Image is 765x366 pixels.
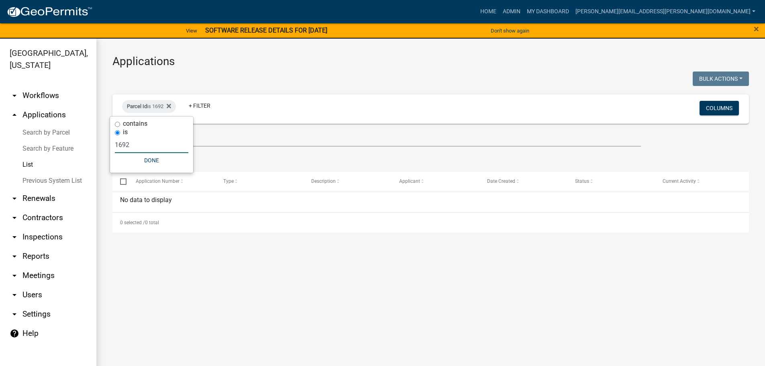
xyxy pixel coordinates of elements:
[112,213,749,233] div: 0 total
[311,178,336,184] span: Description
[183,24,200,37] a: View
[10,309,19,319] i: arrow_drop_down
[115,153,188,168] button: Done
[693,72,749,86] button: Bulk Actions
[477,4,500,19] a: Home
[128,172,216,191] datatable-header-cell: Application Number
[112,192,749,212] div: No data to display
[663,178,696,184] span: Current Activity
[500,4,524,19] a: Admin
[754,24,759,34] button: Close
[123,129,128,135] label: is
[10,271,19,280] i: arrow_drop_down
[524,4,572,19] a: My Dashboard
[112,130,641,147] input: Search for applications
[487,178,515,184] span: Date Created
[112,55,749,68] h3: Applications
[304,172,392,191] datatable-header-cell: Description
[488,24,532,37] button: Don't show again
[479,172,567,191] datatable-header-cell: Date Created
[216,172,304,191] datatable-header-cell: Type
[10,232,19,242] i: arrow_drop_down
[10,251,19,261] i: arrow_drop_down
[399,178,420,184] span: Applicant
[754,23,759,35] span: ×
[392,172,479,191] datatable-header-cell: Applicant
[10,91,19,100] i: arrow_drop_down
[123,121,147,127] label: contains
[182,98,217,113] a: + Filter
[572,4,759,19] a: [PERSON_NAME][EMAIL_ADDRESS][PERSON_NAME][DOMAIN_NAME]
[127,103,147,109] span: Parcel Id
[655,172,743,191] datatable-header-cell: Current Activity
[10,290,19,300] i: arrow_drop_down
[10,194,19,203] i: arrow_drop_down
[567,172,655,191] datatable-header-cell: Status
[10,110,19,120] i: arrow_drop_up
[136,178,180,184] span: Application Number
[575,178,589,184] span: Status
[10,329,19,338] i: help
[112,172,128,191] datatable-header-cell: Select
[120,220,145,225] span: 0 selected /
[10,213,19,223] i: arrow_drop_down
[700,101,739,115] button: Columns
[205,27,327,34] strong: SOFTWARE RELEASE DETAILS FOR [DATE]
[122,100,176,113] div: is 1692
[223,178,234,184] span: Type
